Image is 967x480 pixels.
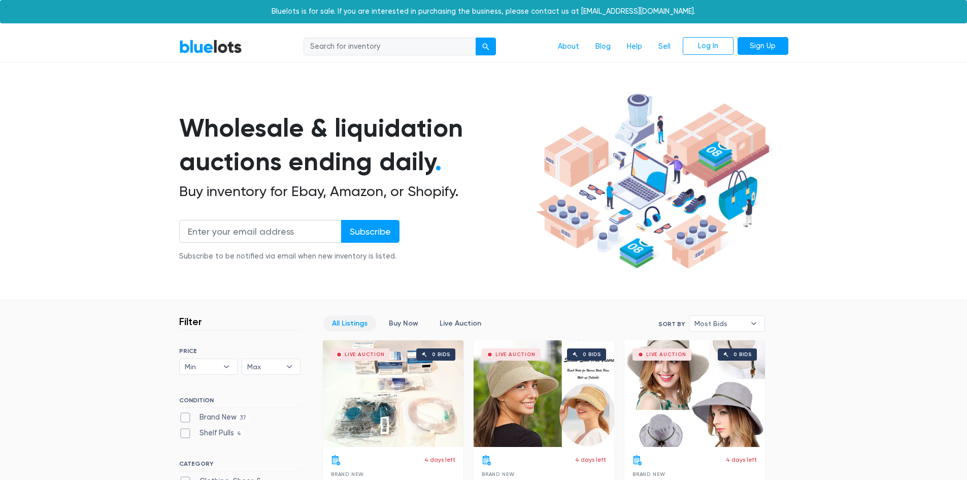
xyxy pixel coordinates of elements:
p: 4 days left [575,455,606,464]
h2: Buy inventory for Ebay, Amazon, or Shopify. [179,183,532,200]
a: BlueLots [179,39,242,54]
a: Live Auction [431,315,490,331]
h3: Filter [179,315,202,328]
a: Help [619,37,650,56]
input: Enter your email address [179,220,342,243]
span: 4 [234,430,245,438]
a: Sign Up [738,37,788,55]
p: 4 days left [424,455,455,464]
span: 37 [237,414,250,422]
label: Shelf Pulls [179,428,245,439]
span: Most Bids [694,316,745,331]
div: Subscribe to be notified via email when new inventory is listed. [179,251,399,262]
label: Brand New [179,412,250,423]
a: About [550,37,587,56]
a: Live Auction 0 bids [624,340,765,447]
div: 0 bids [733,352,752,357]
h6: CATEGORY [179,460,301,471]
a: Blog [587,37,619,56]
span: Min [185,359,218,374]
span: Brand New [482,471,515,477]
b: ▾ [743,316,764,331]
a: Buy Now [380,315,427,331]
a: Live Auction 0 bids [474,340,614,447]
a: All Listings [323,315,376,331]
b: ▾ [216,359,237,374]
span: Brand New [331,471,364,477]
div: 0 bids [583,352,601,357]
a: Log In [683,37,733,55]
h6: PRICE [179,347,301,355]
input: Subscribe [341,220,399,243]
span: Max [247,359,281,374]
a: Live Auction 0 bids [323,340,463,447]
b: ▾ [279,359,300,374]
span: . [435,146,442,177]
p: 4 days left [726,455,757,464]
label: Sort By [658,319,685,329]
h6: CONDITION [179,397,301,408]
input: Search for inventory [304,38,476,56]
div: Live Auction [345,352,385,357]
span: Brand New [632,471,665,477]
div: 0 bids [432,352,450,357]
h1: Wholesale & liquidation auctions ending daily [179,111,532,179]
div: Live Auction [495,352,536,357]
img: hero-ee84e7d0318cb26816c560f6b4441b76977f77a177738b4e94f68c95b2b83dbb.png [532,89,773,274]
a: Sell [650,37,679,56]
div: Live Auction [646,352,686,357]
